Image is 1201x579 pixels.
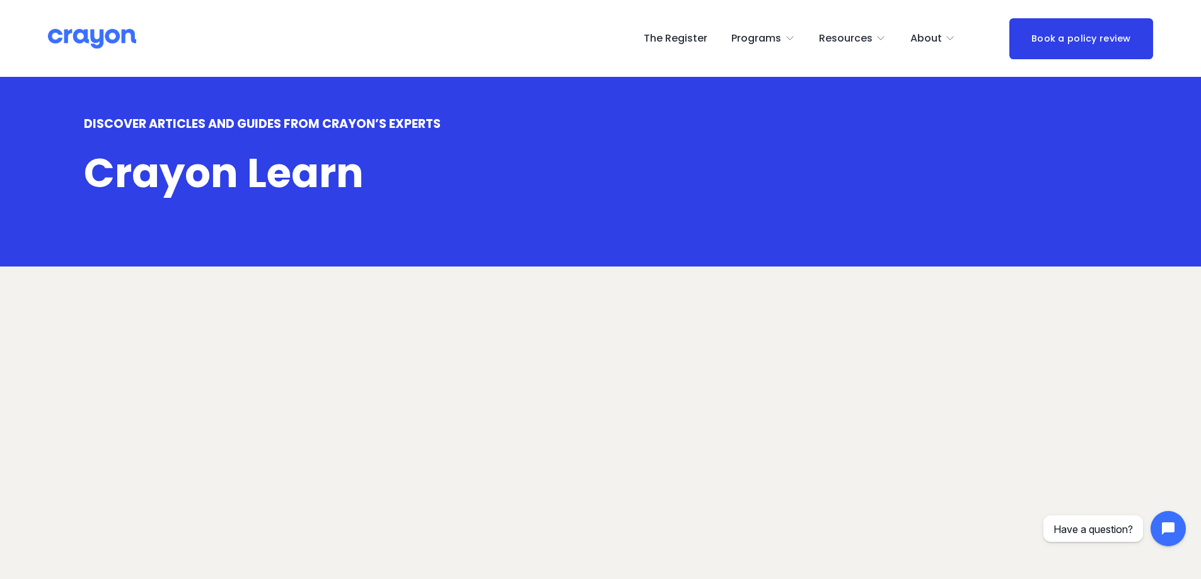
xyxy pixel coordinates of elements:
[1009,18,1153,59] a: Book a policy review
[84,117,857,132] h4: DISCOVER ARTICLES AND GUIDES FROM CRAYON’S EXPERTS
[910,28,956,49] a: folder dropdown
[84,152,857,195] h1: Crayon Learn
[644,28,707,49] a: The Register
[819,28,886,49] a: folder dropdown
[819,30,873,48] span: Resources
[731,28,795,49] a: folder dropdown
[48,28,136,50] img: Crayon
[910,30,942,48] span: About
[731,30,781,48] span: Programs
